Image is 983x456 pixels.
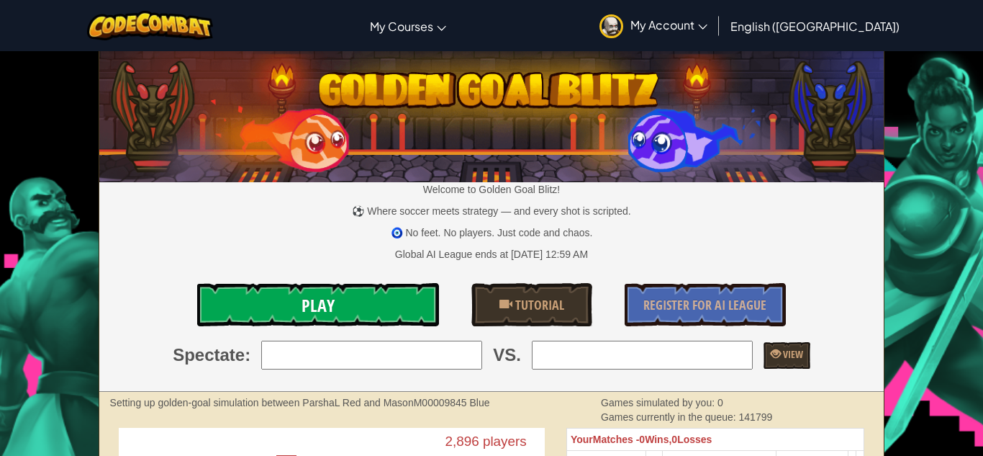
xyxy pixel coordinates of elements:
span: 141799 [739,411,773,423]
th: 0 0 [566,429,864,451]
div: Global AI League ends at [DATE] 12:59 AM [395,247,588,261]
span: : [245,343,250,367]
span: English ([GEOGRAPHIC_DATA]) [730,19,900,34]
span: View [781,347,803,361]
span: Play [302,294,335,317]
p: Welcome to Golden Goal Blitz! [99,182,884,197]
img: Golden Goal [99,45,884,182]
span: Matches - [593,434,640,445]
p: ⚽ Where soccer meets strategy — and every shot is scripted. [99,204,884,218]
text: 2,896 players [445,434,526,450]
span: My Courses [370,19,433,34]
a: My Account [592,3,715,48]
span: Spectate [173,343,245,367]
span: Tutorial [512,296,564,314]
span: Register for AI League [643,296,766,314]
p: 🧿 No feet. No players. Just code and chaos. [99,225,884,240]
span: My Account [630,17,707,32]
span: Your [571,434,593,445]
span: Losses [677,434,712,445]
span: Games currently in the queue: [601,411,738,423]
strong: Setting up golden-goal simulation between ParshaL Red and MasonM00009845 Blue [110,397,490,408]
a: English ([GEOGRAPHIC_DATA]) [723,6,907,45]
span: Games simulated by you: [601,397,717,408]
a: Tutorial [471,283,592,326]
img: CodeCombat logo [87,11,213,40]
span: 0 [717,397,723,408]
a: My Courses [363,6,453,45]
span: Wins, [645,434,671,445]
span: VS. [493,343,521,367]
img: avatar [599,14,623,38]
a: Register for AI League [625,283,786,326]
